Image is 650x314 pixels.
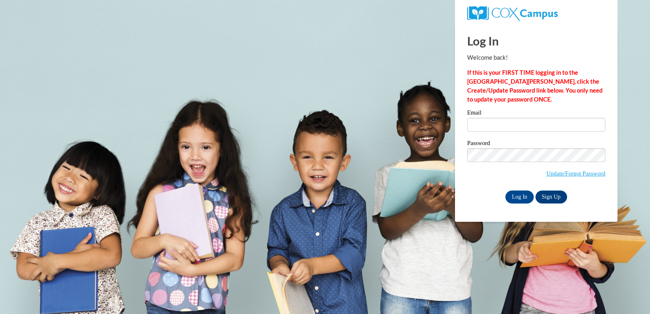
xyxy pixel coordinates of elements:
a: Update/Forgot Password [546,170,605,177]
strong: If this is your FIRST TIME logging in to the [GEOGRAPHIC_DATA][PERSON_NAME], click the Create/Upd... [467,69,602,103]
p: Welcome back! [467,53,605,62]
h1: Log In [467,32,605,49]
input: Log In [505,191,534,204]
label: Email [467,110,605,118]
label: Password [467,140,605,148]
a: COX Campus [467,9,558,16]
img: COX Campus [467,6,558,21]
a: Sign Up [535,191,567,204]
